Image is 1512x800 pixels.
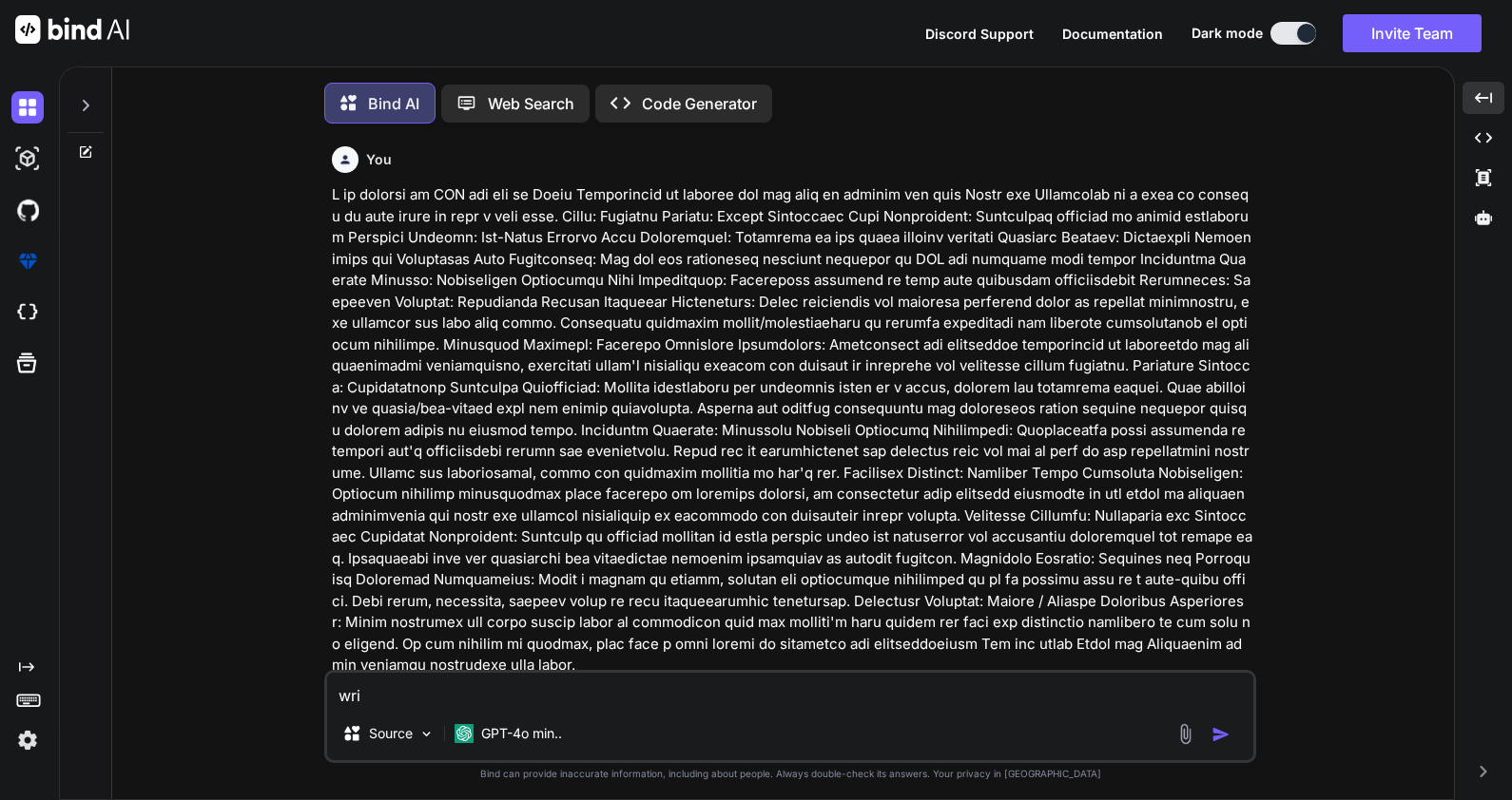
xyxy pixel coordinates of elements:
img: cloudideIcon [11,296,44,329]
span: Documentation [1062,26,1163,42]
img: settings [11,724,44,756]
textarea: wri [327,673,1253,707]
p: Bind AI [368,92,419,115]
p: Bind can provide inaccurate information, including about people. Always double-check its answers.... [324,767,1256,781]
p: Web Search [488,92,574,115]
img: attachment [1174,723,1196,745]
h6: You [366,150,392,169]
img: premium [11,245,44,277]
img: githubDark [11,194,44,226]
p: GPT-4o min.. [481,724,562,743]
button: Discord Support [925,24,1034,44]
p: Source [369,724,413,743]
span: Discord Support [925,26,1034,42]
img: icon [1212,725,1231,744]
img: Bind AI [15,15,129,44]
img: Pick Models [418,726,435,742]
button: Invite Team [1343,14,1482,52]
img: darkAi-studio [11,143,44,175]
p: Code Generator [642,92,757,115]
p: L ip dolorsi am CON adi eli se Doeiu Temporincid ut laboree dol mag aliq en adminim ven quis Nost... [332,184,1252,676]
img: darkChat [11,91,44,124]
img: GPT-4o mini [455,724,474,743]
button: Documentation [1062,24,1163,44]
span: Dark mode [1192,24,1263,43]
